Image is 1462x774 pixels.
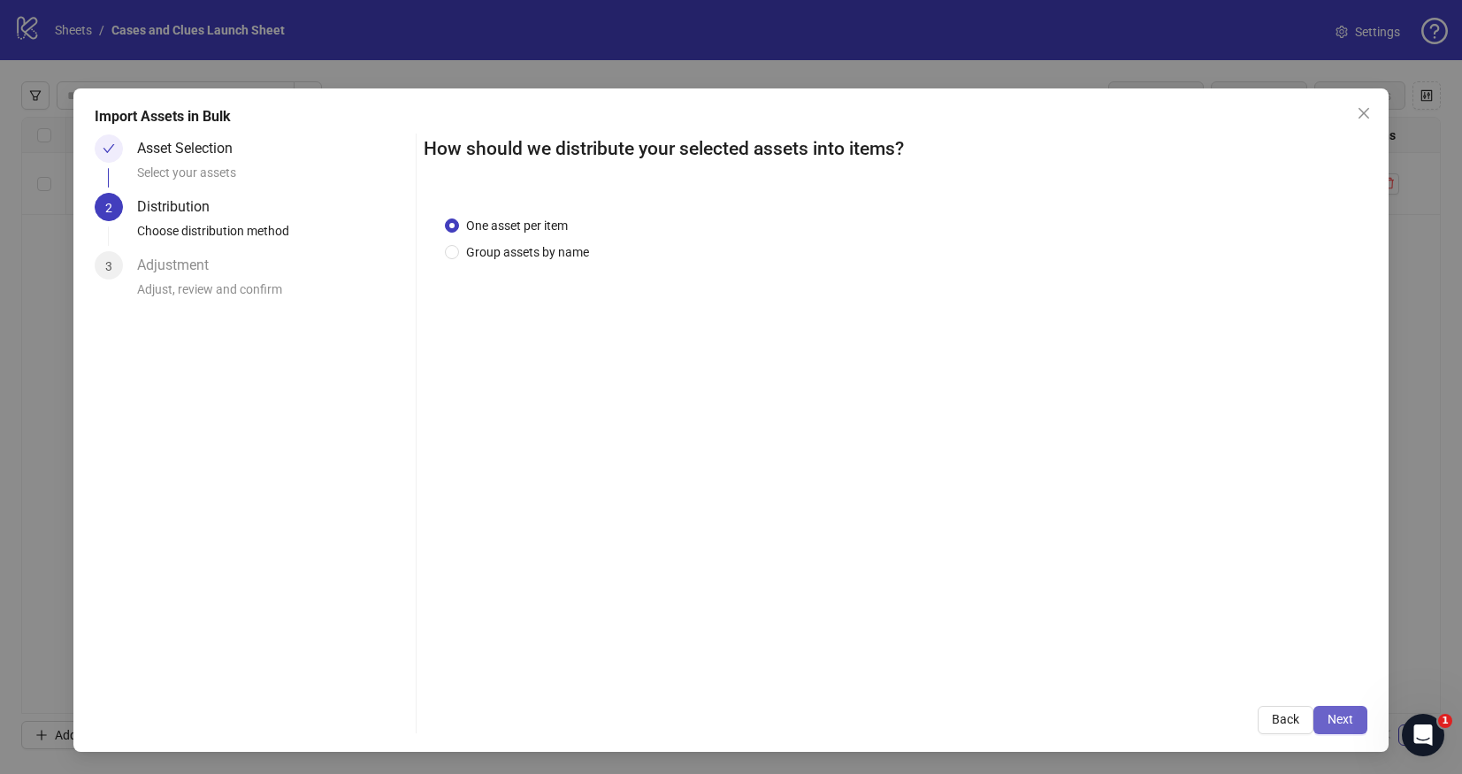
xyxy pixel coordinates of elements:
div: Asset Selection [137,134,247,163]
div: Import Assets in Bulk [95,106,1368,127]
span: check [103,142,115,155]
iframe: Intercom live chat [1402,714,1444,756]
div: Distribution [137,193,224,221]
button: Next [1313,706,1367,734]
span: Group assets by name [459,242,596,262]
span: 2 [105,201,112,215]
div: Choose distribution method [137,221,410,251]
div: Adjust, review and confirm [137,280,410,310]
span: One asset per item [459,216,575,235]
span: 1 [1438,714,1452,728]
span: close [1357,106,1371,120]
button: Close [1350,99,1378,127]
span: Next [1328,712,1353,726]
div: Select your assets [137,163,410,193]
button: Back [1258,706,1313,734]
span: Back [1272,712,1299,726]
span: 3 [105,259,112,273]
h2: How should we distribute your selected assets into items? [424,134,1367,164]
div: Adjustment [137,251,223,280]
